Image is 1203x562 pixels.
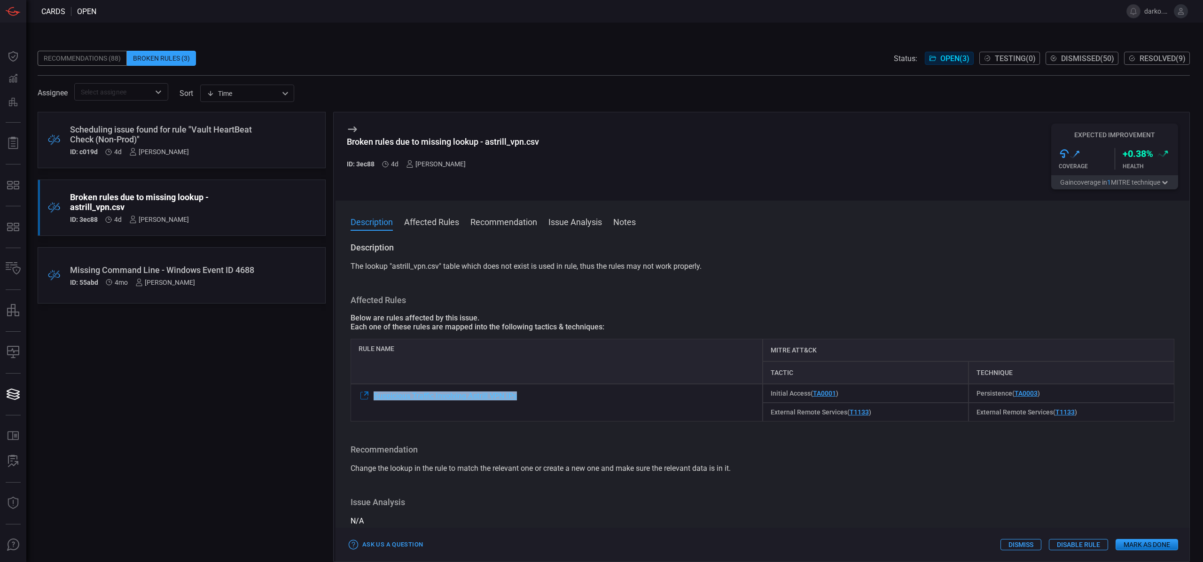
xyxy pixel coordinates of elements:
button: Testing(0) [979,52,1040,65]
button: Reports [2,132,24,155]
button: Preventions [2,90,24,113]
button: Affected Rules [404,216,459,227]
span: open [77,7,96,16]
input: Select assignee [77,86,150,98]
div: Each one of these rules are mapped into the following tactics & techniques: [351,322,1174,331]
div: Scheduling issue found for rule "Vault HeartBeat Check (Non-Prod)" [70,125,258,144]
div: Broken rules due to missing lookup - astrill_vpn.csv [347,137,539,147]
span: Dismissed ( 50 ) [1061,54,1114,63]
span: Jun 10, 2025 5:47 PM [115,279,128,286]
a: TA0001 [813,390,836,397]
span: External Remote Services ( ) [771,408,871,416]
span: Change the lookup in the rule to match the relevant one or create a new one and make sure the rel... [351,464,731,473]
button: Inventory [2,258,24,280]
button: Ask Us a Question [347,538,425,552]
div: MITRE ATT&CK [763,339,1175,361]
button: Mark as Done [1116,539,1178,550]
h3: Description [351,242,1174,253]
div: N/A [351,497,1174,527]
a: T1133 [850,408,869,416]
span: darko.blagojevic [1144,8,1170,15]
span: Testing ( 0 ) [995,54,1036,63]
h5: ID: 3ec88 [347,160,375,168]
button: Issue Analysis [548,216,602,227]
div: Broken Rules (3) [127,51,196,66]
span: Assignee [38,88,68,97]
button: Recommendation [470,216,537,227]
span: Cards [41,7,65,16]
button: Detections [2,68,24,90]
button: Dashboard [2,45,24,68]
div: Broken rules due to missing lookup - astrill_vpn.csv [70,192,258,212]
button: Resolved(9) [1124,52,1190,65]
div: [PERSON_NAME] [135,279,195,286]
span: Initial Access ( ) [771,390,838,397]
span: Oct 05, 2025 3:15 PM [391,160,398,168]
button: Notes [613,216,636,227]
h3: + 0.38 % [1123,148,1153,159]
span: Status: [894,54,917,63]
a: Suspicious Traffic Involving Astrill VPN IPs [359,390,517,401]
button: assets [2,299,24,322]
h5: ID: c019d [70,148,98,156]
button: Gaincoverage in1MITRE technique [1051,175,1178,189]
span: Open ( 3 ) [940,54,969,63]
span: The lookup "astrill_vpn.csv" table which does not exist is used in rule, thus the rules may not w... [351,262,702,271]
span: Oct 05, 2025 3:18 PM [114,148,122,156]
button: Open(3) [925,52,974,65]
button: Open [152,86,165,99]
div: Missing Command Line - Windows Event ID 4688 [70,265,258,275]
div: Recommendations (88) [38,51,127,66]
div: Time [207,89,279,98]
div: Below are rules affected by this issue. [351,313,1174,322]
span: Oct 05, 2025 3:15 PM [114,216,122,223]
a: TA0003 [1015,390,1038,397]
button: Dismissed(50) [1046,52,1118,65]
button: Disable Rule [1049,539,1108,550]
h3: Issue Analysis [351,497,1174,508]
div: [PERSON_NAME] [129,148,189,156]
button: Cards [2,383,24,406]
button: Dismiss [1000,539,1041,550]
span: External Remote Services ( ) [976,408,1077,416]
h5: ID: 3ec88 [70,216,98,223]
span: 1 [1107,179,1111,186]
button: ALERT ANALYSIS [2,450,24,473]
span: Persistence ( ) [976,390,1040,397]
button: Description [351,216,393,227]
div: [PERSON_NAME] [406,160,466,168]
h5: ID: 55abd [70,279,98,286]
button: MITRE - Exposures [2,174,24,196]
span: Suspicious Traffic Involving Astrill VPN IPs [374,391,517,400]
div: Technique [969,361,1174,384]
div: Health [1123,163,1179,170]
div: Coverage [1059,163,1115,170]
span: Resolved ( 9 ) [1140,54,1186,63]
button: Threat Intelligence [2,492,24,515]
button: Rule Catalog [2,425,24,447]
h3: Recommendation [351,444,1174,455]
a: T1133 [1055,408,1075,416]
div: Tactic [763,361,969,384]
label: sort [180,89,193,98]
button: MITRE - Detection Posture [2,216,24,238]
button: Compliance Monitoring [2,341,24,364]
button: Ask Us A Question [2,534,24,556]
h3: Affected Rules [351,295,1174,306]
h5: Expected Improvement [1051,131,1178,139]
div: [PERSON_NAME] [129,216,189,223]
div: Rule Name [351,339,763,384]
